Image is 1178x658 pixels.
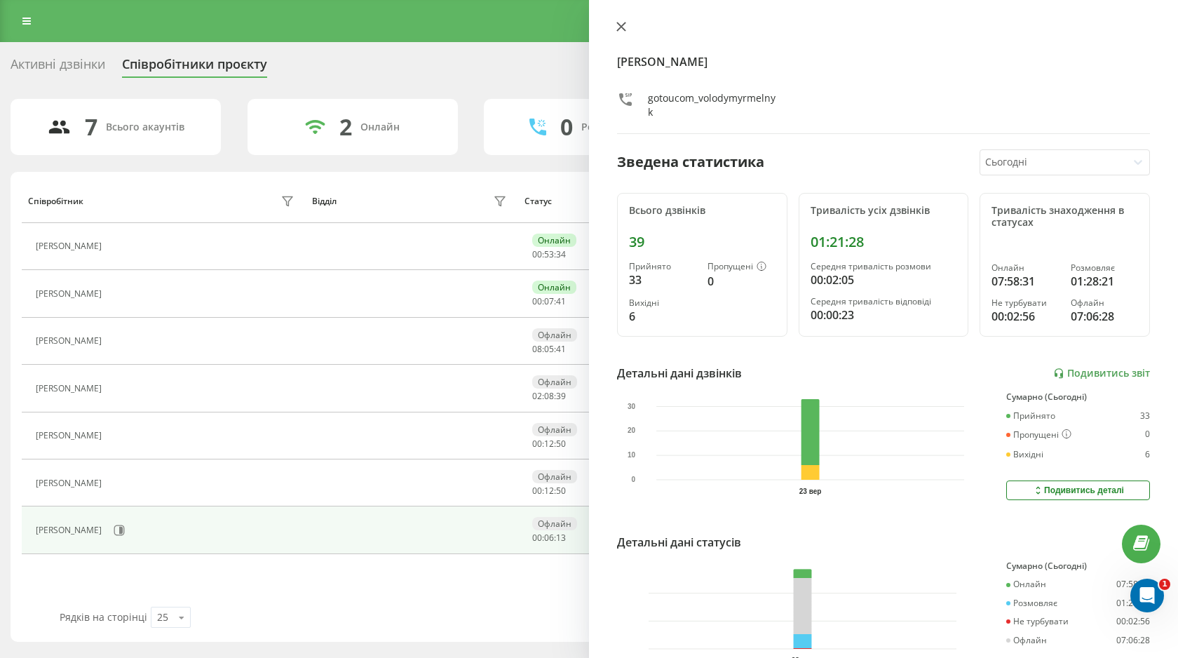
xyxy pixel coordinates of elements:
span: 00 [532,248,542,260]
div: Зведена статистика [617,152,764,173]
div: 00:02:56 [1116,617,1150,626]
div: Розмовляє [1006,598,1057,608]
div: Офлайн [532,470,577,483]
span: 34 [556,248,566,260]
div: Не турбувати [991,298,1059,308]
div: Всього акаунтів [106,121,184,133]
span: 50 [556,438,566,450]
div: Вихідні [629,298,696,308]
span: 12 [544,438,554,450]
span: 02 [532,390,542,402]
div: 25 [157,610,168,624]
text: 30 [628,403,636,410]
div: Всього дзвінків [629,205,776,217]
span: 07 [544,295,554,307]
div: 6 [629,308,696,325]
div: Прийнято [1006,411,1055,421]
div: gotoucom_volodymyrmelnyk [648,91,776,119]
span: 00 [532,438,542,450]
span: 1 [1159,579,1170,590]
span: 39 [556,390,566,402]
div: Вихідні [1006,450,1043,459]
div: Онлайн [1006,579,1046,589]
div: 00:02:56 [991,308,1059,325]
span: 13 [556,532,566,544]
div: Прийнято [629,262,696,271]
text: 10 [628,452,636,459]
div: Співробітники проєкту [122,57,267,79]
div: 07:58:31 [1116,579,1150,589]
div: 0 [708,273,775,290]
div: : : [532,344,566,354]
span: 00 [532,295,542,307]
div: Сумарно (Сьогодні) [1006,561,1150,571]
iframe: Intercom live chat [1130,579,1164,612]
div: Офлайн [532,375,577,389]
div: 2 [339,114,352,140]
div: 0 [1145,429,1150,441]
div: 00:02:05 [811,271,957,288]
div: [PERSON_NAME] [36,525,105,535]
div: Онлайн [360,121,400,133]
div: Сумарно (Сьогодні) [1006,392,1150,402]
div: Середня тривалість розмови [811,262,957,271]
div: Офлайн [532,517,577,530]
div: : : [532,486,566,496]
div: Відділ [312,196,337,206]
div: Тривалість усіх дзвінків [811,205,957,217]
div: 6 [1145,450,1150,459]
div: 07:06:28 [1116,636,1150,645]
div: Онлайн [532,234,576,247]
div: Онлайн [991,263,1059,273]
div: Розмовляють [581,121,649,133]
button: Подивитись деталі [1006,481,1150,500]
div: Тривалість знаходження в статусах [991,205,1138,229]
div: 01:28:21 [1071,273,1138,290]
div: : : [532,297,566,307]
div: [PERSON_NAME] [36,241,105,251]
div: Офлайн [1071,298,1138,308]
div: Співробітник [28,196,83,206]
span: 12 [544,485,554,497]
div: 33 [629,271,696,288]
span: 00 [532,532,542,544]
text: 0 [632,476,636,484]
div: 33 [1140,411,1150,421]
span: 41 [556,295,566,307]
span: 05 [544,343,554,355]
div: Статус [524,196,552,206]
div: [PERSON_NAME] [36,431,105,441]
span: 08 [532,343,542,355]
div: Офлайн [532,328,577,342]
div: 39 [629,234,776,250]
span: 41 [556,343,566,355]
h4: [PERSON_NAME] [617,53,1150,70]
div: Детальні дані статусів [617,534,741,551]
div: : : [532,250,566,260]
span: 06 [544,532,554,544]
span: 08 [544,390,554,402]
div: Пропущені [708,262,775,273]
a: Подивитись звіт [1053,368,1150,380]
span: Рядків на сторінці [60,610,147,624]
div: : : [532,533,566,543]
div: 01:21:28 [811,234,957,250]
div: 00:00:23 [811,307,957,323]
span: 00 [532,485,542,497]
div: : : [532,391,566,401]
span: 53 [544,248,554,260]
div: [PERSON_NAME] [36,478,105,488]
div: Пропущені [1006,429,1071,441]
div: 07:06:28 [1071,308,1138,325]
div: Детальні дані дзвінків [617,365,742,382]
div: [PERSON_NAME] [36,336,105,346]
text: 23 вер [799,488,822,495]
div: 7 [85,114,97,140]
div: Офлайн [1006,636,1047,645]
text: 20 [628,427,636,435]
div: Розмовляє [1071,263,1138,273]
div: 07:58:31 [991,273,1059,290]
div: 0 [560,114,573,140]
span: 50 [556,485,566,497]
div: 01:28:21 [1116,598,1150,608]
